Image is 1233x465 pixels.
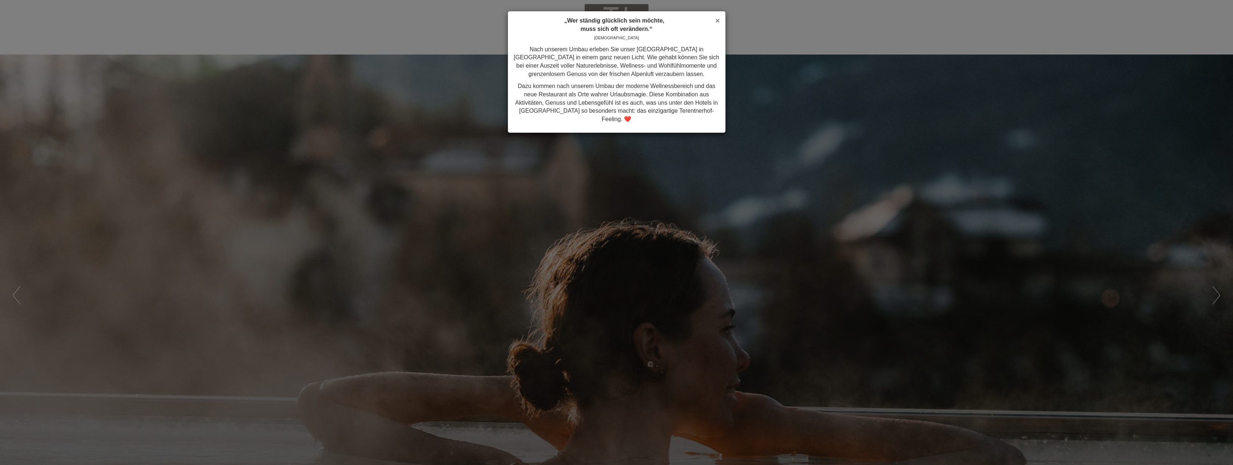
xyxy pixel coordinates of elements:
span: [DEMOGRAPHIC_DATA] [594,36,639,40]
button: Close [715,17,720,24]
strong: „Wer ständig glücklich sein möchte, [564,17,664,24]
span: × [715,16,720,25]
p: Nach unserem Umbau erleben Sie unser [GEOGRAPHIC_DATA] in [GEOGRAPHIC_DATA] in einem ganz neuen L... [513,45,720,79]
strong: muss sich oft verändern.“ [581,26,652,32]
p: Dazu kommen nach unserem Umbau der moderne Wellnessbereich und das neue Restaurant als Orte wahre... [513,82,720,124]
